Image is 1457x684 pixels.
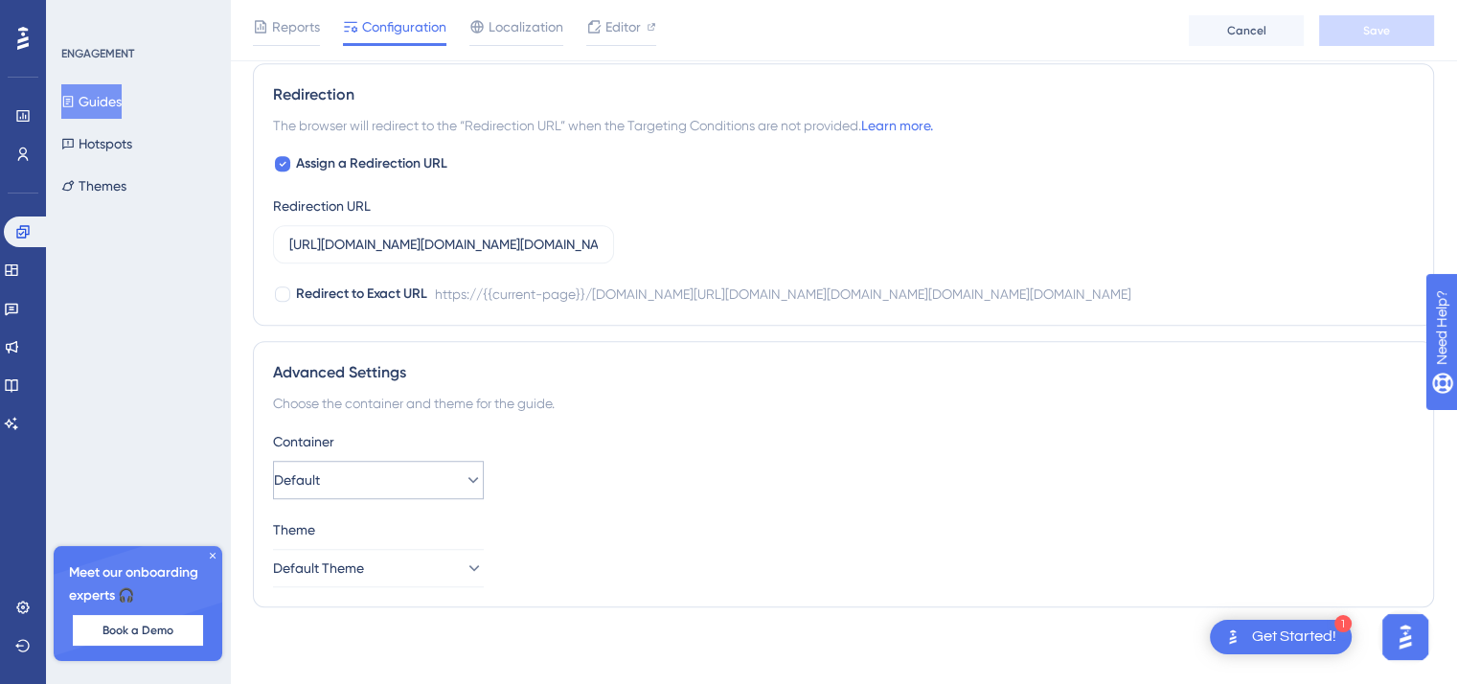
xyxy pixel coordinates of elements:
span: Save [1363,23,1390,38]
span: Book a Demo [102,623,173,638]
button: Book a Demo [73,615,203,646]
div: Container [273,430,1414,453]
button: Themes [61,169,126,203]
span: Default Theme [273,557,364,580]
div: 1 [1334,615,1352,632]
span: Need Help? [45,5,120,28]
div: Open Get Started! checklist, remaining modules: 1 [1210,620,1352,654]
span: Redirect to Exact URL [296,283,427,306]
iframe: UserGuiding AI Assistant Launcher [1377,608,1434,666]
div: Get Started! [1252,627,1336,648]
span: Cancel [1227,23,1266,38]
button: Default Theme [273,549,484,587]
button: Save [1319,15,1434,46]
button: Default [273,461,484,499]
img: launcher-image-alternative-text [1221,626,1244,649]
div: Redirection [273,83,1414,106]
div: Theme [273,518,1414,541]
button: Hotspots [61,126,132,161]
a: Learn more. [861,118,933,133]
span: Localization [489,15,563,38]
span: Configuration [362,15,446,38]
button: Guides [61,84,122,119]
span: Default [274,468,320,491]
span: Reports [272,15,320,38]
div: ENGAGEMENT [61,46,134,61]
input: https://www.example.com/ [289,234,598,255]
span: Meet our onboarding experts 🎧 [69,561,207,607]
div: https://{{current-page}}/[DOMAIN_NAME][URL][DOMAIN_NAME][DOMAIN_NAME][DOMAIN_NAME][DOMAIN_NAME] [435,283,1131,306]
span: Assign a Redirection URL [296,152,447,175]
div: Advanced Settings [273,361,1414,384]
button: Cancel [1189,15,1304,46]
span: Editor [605,15,641,38]
div: Redirection URL [273,194,371,217]
div: Choose the container and theme for the guide. [273,392,1414,415]
span: The browser will redirect to the “Redirection URL” when the Targeting Conditions are not provided. [273,114,933,137]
